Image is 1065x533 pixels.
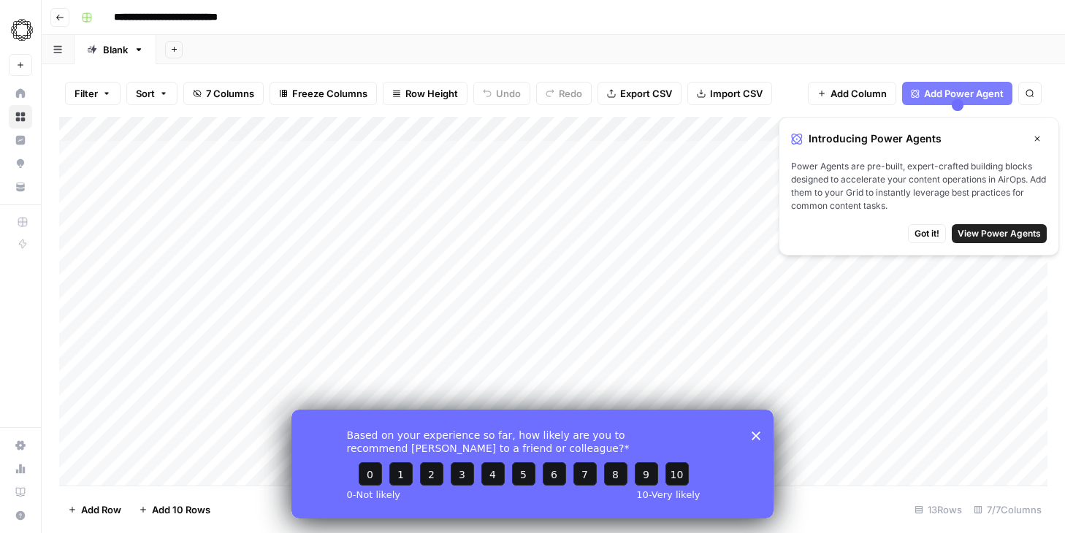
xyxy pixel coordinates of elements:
[9,457,32,480] a: Usage
[136,86,155,101] span: Sort
[75,35,156,64] a: Blank
[536,82,592,105] button: Redo
[9,480,32,504] a: Learning Hub
[405,86,458,101] span: Row Height
[915,227,939,240] span: Got it!
[831,86,887,101] span: Add Column
[496,86,521,101] span: Undo
[206,86,254,101] span: 7 Columns
[291,410,774,518] iframe: Survey from AirOps
[952,224,1047,243] button: View Power Agents
[152,502,210,517] span: Add 10 Rows
[81,502,121,517] span: Add Row
[9,82,32,105] a: Home
[75,86,98,101] span: Filter
[9,152,32,175] a: Opportunities
[130,498,219,521] button: Add 10 Rows
[473,82,530,105] button: Undo
[9,105,32,129] a: Browse
[383,82,467,105] button: Row Height
[620,86,672,101] span: Export CSV
[270,82,377,105] button: Freeze Columns
[902,82,1012,105] button: Add Power Agent
[9,504,32,527] button: Help + Support
[9,434,32,457] a: Settings
[710,86,763,101] span: Import CSV
[559,86,582,101] span: Redo
[9,175,32,199] a: Your Data
[598,82,682,105] button: Export CSV
[126,82,177,105] button: Sort
[958,227,1041,240] span: View Power Agents
[183,82,264,105] button: 7 Columns
[909,498,968,521] div: 13 Rows
[808,82,896,105] button: Add Column
[791,129,1047,148] div: Introducing Power Agents
[9,17,35,43] img: Omniscient Logo
[687,82,772,105] button: Import CSV
[9,12,32,48] button: Workspace: Omniscient
[292,86,367,101] span: Freeze Columns
[65,82,121,105] button: Filter
[59,498,130,521] button: Add Row
[9,129,32,152] a: Insights
[791,160,1047,212] span: Power Agents are pre-built, expert-crafted building blocks designed to accelerate your content op...
[924,86,1004,101] span: Add Power Agent
[103,42,128,57] div: Blank
[908,224,946,243] button: Got it!
[968,498,1047,521] div: 7/7 Columns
